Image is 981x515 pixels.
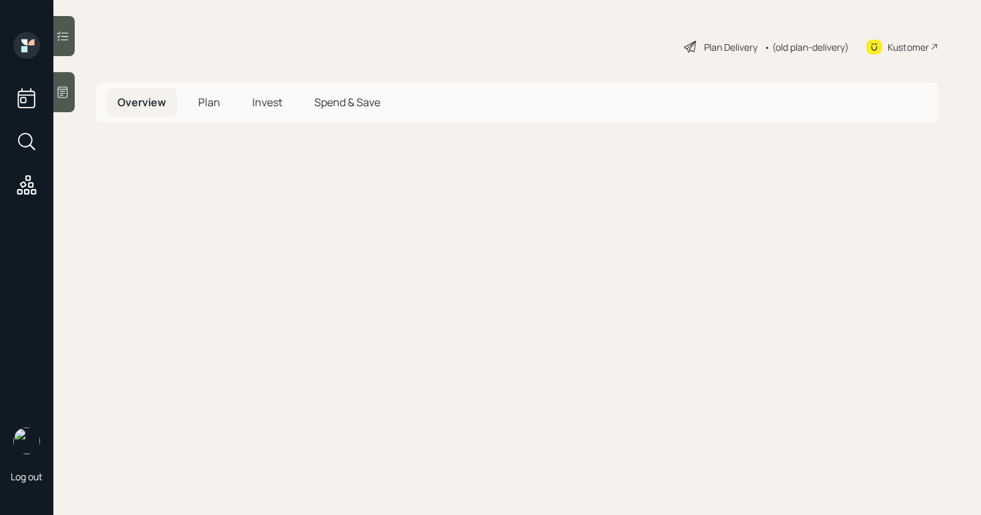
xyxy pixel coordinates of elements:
[198,95,220,110] span: Plan
[252,95,282,110] span: Invest
[764,40,849,54] div: • (old plan-delivery)
[704,40,757,54] div: Plan Delivery
[314,95,380,110] span: Spend & Save
[888,40,929,54] div: Kustomer
[13,427,40,454] img: retirable_logo.png
[11,470,43,483] div: Log out
[117,95,166,110] span: Overview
